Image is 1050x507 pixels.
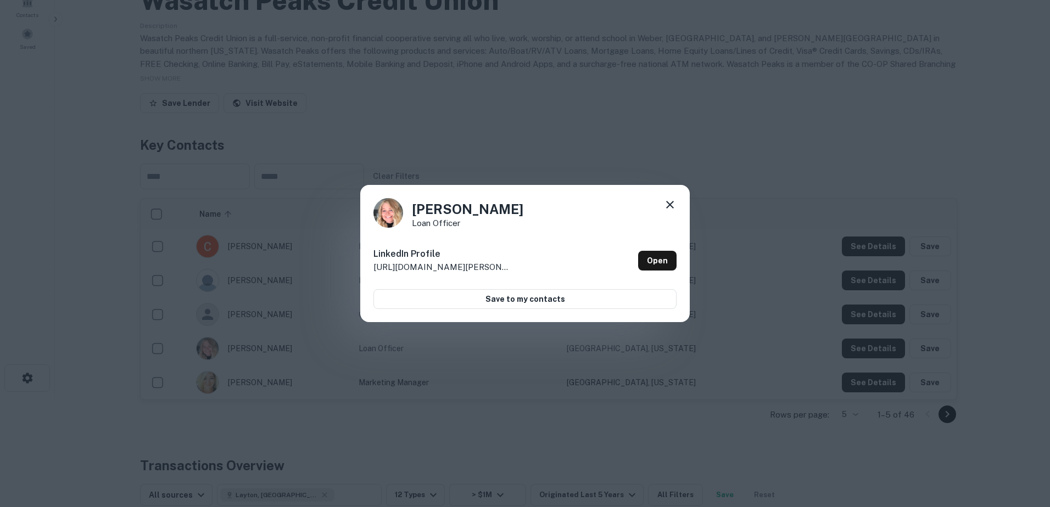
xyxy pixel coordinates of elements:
img: 1688188151972 [373,198,403,228]
iframe: Chat Widget [995,419,1050,472]
h4: [PERSON_NAME] [412,199,523,219]
h6: LinkedIn Profile [373,247,511,261]
button: Save to my contacts [373,289,677,309]
p: [URL][DOMAIN_NAME][PERSON_NAME] [373,261,511,274]
a: Open [638,251,677,271]
p: Loan Officer [412,219,523,227]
